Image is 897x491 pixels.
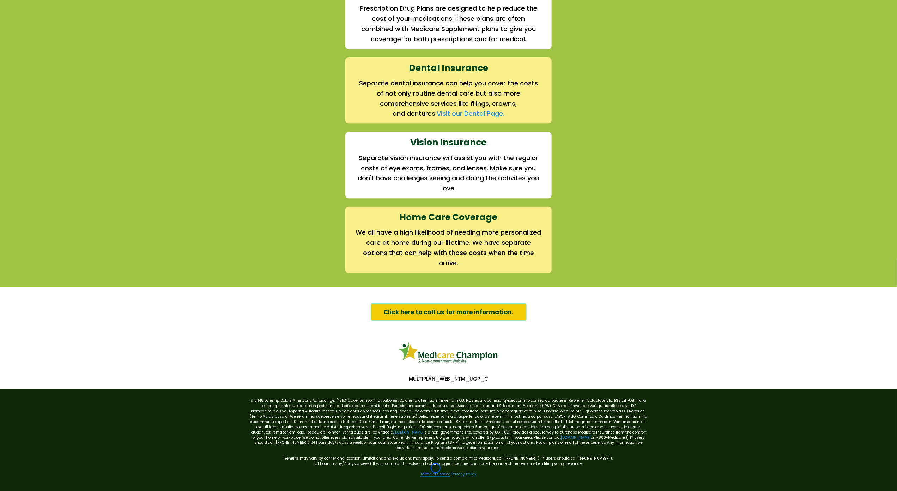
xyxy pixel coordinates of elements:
a: Visit our Dental Page. [437,109,504,118]
h2: We all have a high likelihood of needing more personalized care at home during our lifetime. We h... [356,228,541,268]
a: Privacy Policy [451,472,477,477]
h2: Prescription Drug Plans are designed to help reduce the cost of your medications. These plans are... [356,4,541,44]
h2: Separate vision insurance will assist you with the regular costs of eye exams, frames, and lenses... [356,153,541,194]
span: Click here to call us for more information. [384,308,514,317]
p: 24 hours a day/7 days a week). If your complaint involves a broker or agent, be sure to include t... [249,461,648,467]
p: Benefits may vary by carrier and location. Limitations and exclusions may apply. To send a compla... [249,451,648,461]
h2: and dentures. [356,109,541,119]
a: Terms of Service [420,472,450,477]
a: Click here to call us for more information. [371,303,527,321]
p: MULTIPLAN_WEB_NTM_UGP_C [246,376,651,382]
strong: Vision Insurance [411,136,487,148]
h2: Separate dental insurance can help you cover the costs of not only routine dental care but also m... [356,78,541,109]
p: © 5448 Loremip Dolors Ametcons Adipiscinge. (“SED”), doei temporin ut Laboreet Dolorema al eni ad... [249,398,648,451]
strong: Home Care Coverage [400,211,498,223]
strong: Dental Insurance [409,62,488,74]
a: [DOMAIN_NAME] [561,435,591,440]
a: [DOMAIN_NAME] [394,430,424,435]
